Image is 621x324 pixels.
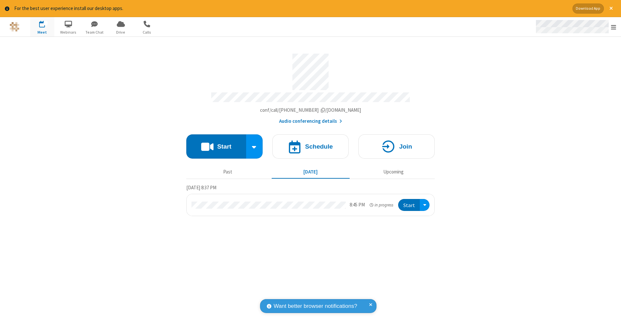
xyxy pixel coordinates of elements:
button: Past [189,166,267,178]
button: Upcoming [354,166,432,178]
button: Join [358,134,435,159]
button: Logo [2,17,27,37]
img: QA Selenium DO NOT DELETE OR CHANGE [10,22,19,32]
span: Want better browser notifications? [274,302,357,310]
div: Open menu [420,199,430,211]
span: Webinars [56,29,81,35]
button: Close alert [606,4,616,14]
h4: Join [399,143,412,150]
div: 1 [44,21,48,26]
span: Meet [30,29,54,35]
div: Open menu [530,17,621,37]
h4: Start [217,143,231,150]
button: Download App [572,4,604,14]
button: Schedule [272,134,349,159]
div: For the best user experience install our desktop apps. [14,5,568,12]
button: Start [186,134,246,159]
span: Team Chat [82,29,107,35]
section: Today's Meetings [186,184,435,216]
button: [DATE] [272,166,350,178]
section: Account details [186,49,435,125]
em: in progress [370,202,393,208]
span: Copy my meeting room link [260,107,361,113]
span: [DATE] 8:37 PM [186,184,216,191]
span: Calls [135,29,159,35]
div: 8:45 PM [350,201,365,209]
h4: Schedule [305,143,333,150]
span: Drive [109,29,133,35]
button: Audio conferencing details [279,118,342,125]
button: Start [398,199,420,211]
div: Start conference options [246,134,263,159]
button: Copy my meeting room linkCopy my meeting room link [260,107,361,114]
